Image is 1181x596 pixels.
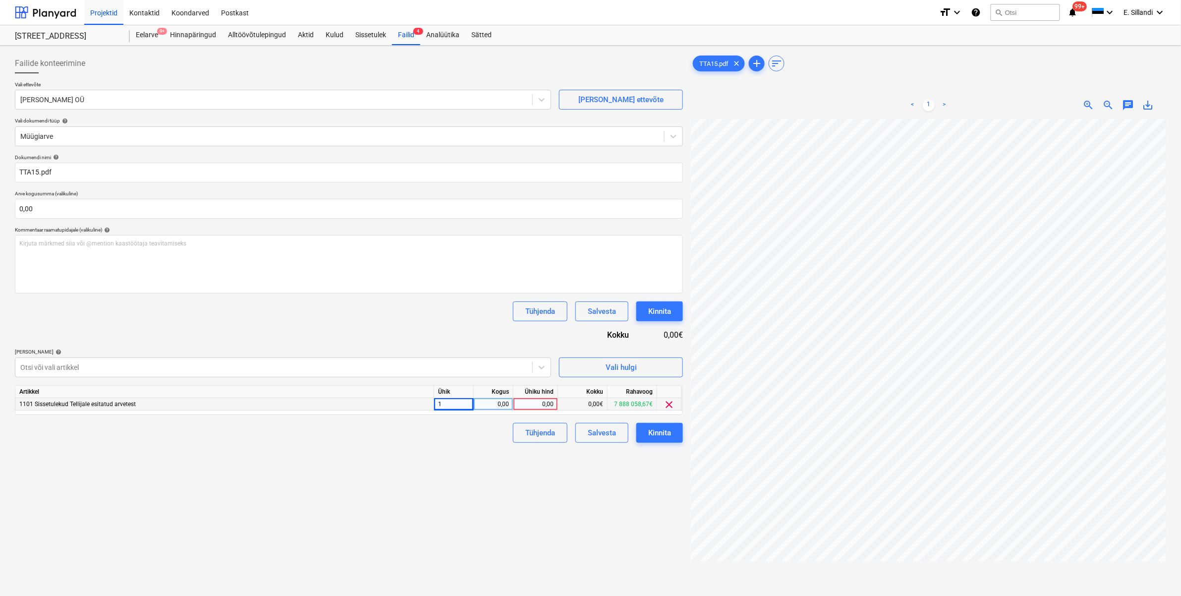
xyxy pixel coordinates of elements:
span: add [751,58,763,69]
input: Dokumendi nimi [15,163,683,182]
div: 0,00 [517,398,554,411]
span: help [51,154,59,160]
p: Vali ettevõte [15,81,551,90]
button: Salvesta [575,301,628,321]
div: Vali dokumendi tüüp [15,118,683,124]
span: search [995,8,1003,16]
button: Vali hulgi [559,358,683,377]
div: Ühik [434,386,474,398]
div: TTA15.pdf [693,56,745,71]
button: Tühjenda [513,423,567,443]
span: help [60,118,68,124]
span: 1101 Sissetulekud Tellijale esitatud arvetest [19,401,136,408]
div: 7 888 058,67€ [608,398,657,411]
a: Sätted [465,25,498,45]
div: [STREET_ADDRESS] [15,31,118,42]
button: [PERSON_NAME] ettevõte [559,90,683,110]
a: Page 1 is your current page [923,99,935,111]
div: Kokku [558,386,608,398]
a: Eelarve9+ [130,25,164,45]
i: format_size [939,6,951,18]
a: Hinnapäringud [164,25,222,45]
a: Sissetulek [349,25,392,45]
div: Tühjenda [525,426,555,439]
div: [PERSON_NAME] ettevõte [578,93,664,106]
span: 9+ [157,28,167,35]
div: Dokumendi nimi [15,154,683,161]
div: 1 [434,398,474,411]
i: keyboard_arrow_down [1104,6,1116,18]
a: Kulud [320,25,349,45]
div: Tühjenda [525,305,555,318]
div: 0,00€ [558,398,608,411]
span: clear [731,58,742,69]
span: clear [664,399,675,411]
span: help [54,349,61,355]
div: Kinnita [648,426,671,439]
span: E. Sillandi [1124,8,1153,16]
button: Salvesta [575,423,628,443]
i: keyboard_arrow_down [951,6,963,18]
span: chat [1123,99,1134,111]
a: Failid4 [392,25,420,45]
p: Arve kogusumma (valikuline) [15,190,683,199]
div: Ühiku hind [513,386,558,398]
iframe: Chat Widget [1131,548,1181,596]
div: Kogus [474,386,513,398]
a: Next page [939,99,951,111]
a: Analüütika [420,25,465,45]
span: 99+ [1073,1,1087,11]
div: 0,00 [478,398,509,411]
div: Rahavoog [608,386,657,398]
span: sort [771,58,783,69]
div: Kinnita [648,305,671,318]
span: Failide konteerimine [15,58,85,69]
div: Salvesta [588,305,616,318]
span: zoom_out [1103,99,1115,111]
div: Kokku [554,329,645,341]
div: Artikkel [15,386,434,398]
i: keyboard_arrow_down [1154,6,1166,18]
span: save_alt [1142,99,1154,111]
div: 0,00€ [645,329,683,341]
button: Kinnita [636,423,683,443]
div: Kommentaar raamatupidajale (valikuline) [15,227,683,233]
div: Failid [392,25,420,45]
span: 4 [413,28,423,35]
button: Tühjenda [513,301,567,321]
i: notifications [1068,6,1078,18]
div: Eelarve [130,25,164,45]
a: Aktid [292,25,320,45]
i: Abikeskus [971,6,981,18]
a: Alltöövõtulepingud [222,25,292,45]
div: [PERSON_NAME] [15,349,551,355]
div: Salvesta [588,426,616,439]
button: Otsi [991,4,1060,21]
input: Arve kogusumma (valikuline) [15,199,683,219]
a: Previous page [907,99,919,111]
button: Kinnita [636,301,683,321]
div: Vali hulgi [606,361,637,374]
span: help [102,227,110,233]
span: zoom_in [1083,99,1095,111]
span: TTA15.pdf [693,60,734,67]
